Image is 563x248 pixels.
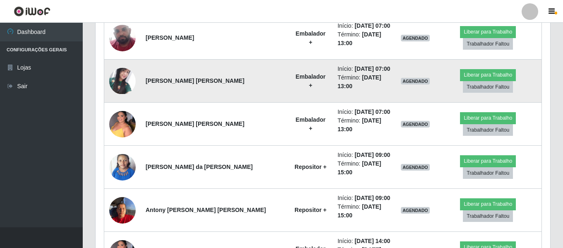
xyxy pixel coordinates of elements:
time: [DATE] 09:00 [355,152,390,158]
time: [DATE] 07:00 [355,65,390,72]
button: Trabalhador Faltou [463,124,513,136]
li: Término: [338,116,391,134]
strong: Repositor + [295,164,326,170]
li: Término: [338,202,391,220]
img: 1744639547908.jpeg [109,68,136,94]
button: Liberar para Trabalho [460,155,516,167]
button: Trabalhador Faltou [463,81,513,93]
span: AGENDADO [401,121,430,128]
li: Início: [338,237,391,246]
strong: [PERSON_NAME] da [PERSON_NAME] [146,164,253,170]
img: 1629379832673.jpeg [109,149,136,185]
li: Término: [338,73,391,91]
button: Liberar para Trabalho [460,69,516,81]
li: Início: [338,22,391,30]
time: [DATE] 07:00 [355,108,390,115]
time: [DATE] 07:00 [355,22,390,29]
li: Término: [338,30,391,48]
button: Liberar para Trabalho [460,112,516,124]
button: Trabalhador Faltou [463,167,513,179]
strong: Repositor + [295,207,326,213]
time: [DATE] 09:00 [355,195,390,201]
strong: Antony [PERSON_NAME] [PERSON_NAME] [146,207,266,213]
strong: [PERSON_NAME] [PERSON_NAME] [146,120,244,127]
strong: Embalador + [296,30,326,46]
img: CoreUI Logo [14,6,50,17]
span: AGENDADO [401,78,430,84]
li: Início: [338,65,391,73]
strong: [PERSON_NAME] [146,34,194,41]
li: Início: [338,151,391,159]
img: 1754434546105.jpeg [109,106,136,142]
strong: Embalador + [296,73,326,89]
li: Término: [338,159,391,177]
button: Trabalhador Faltou [463,38,513,50]
img: 1757435455970.jpeg [109,193,136,228]
li: Início: [338,108,391,116]
span: AGENDADO [401,207,430,214]
time: [DATE] 14:00 [355,238,390,244]
button: Liberar para Trabalho [460,198,516,210]
strong: Embalador + [296,116,326,132]
li: Início: [338,194,391,202]
img: 1657310989877.jpeg [109,16,136,60]
button: Liberar para Trabalho [460,26,516,38]
span: AGENDADO [401,35,430,41]
span: AGENDADO [401,164,430,171]
strong: [PERSON_NAME] [PERSON_NAME] [146,77,244,84]
button: Trabalhador Faltou [463,210,513,222]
